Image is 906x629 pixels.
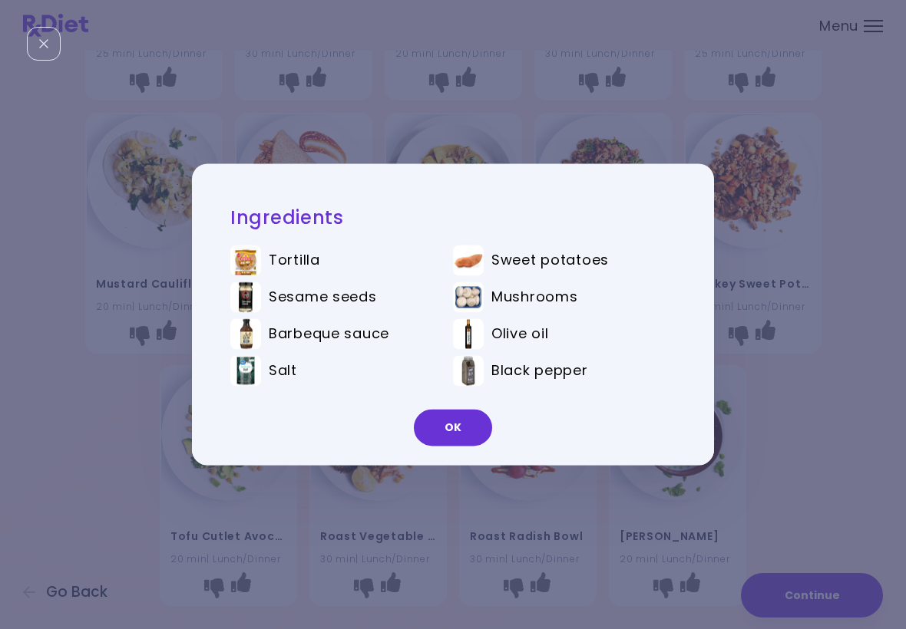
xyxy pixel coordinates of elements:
[269,326,389,343] span: Barbeque sauce
[491,289,577,306] span: Mushrooms
[27,27,61,61] div: Close
[269,363,297,380] span: Salt
[269,289,377,306] span: Sesame seeds
[230,206,676,229] h2: Ingredients
[491,326,548,343] span: Olive oil
[269,252,320,269] span: Tortilla
[414,410,492,446] button: OK
[491,363,588,380] span: Black pepper
[491,252,609,269] span: Sweet potatoes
